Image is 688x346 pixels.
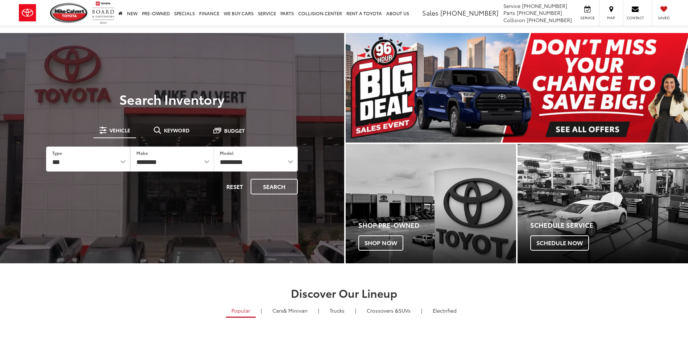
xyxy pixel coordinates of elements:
a: Popular [226,304,256,318]
span: Keyword [164,128,190,133]
h2: Discover Our Lineup [88,287,600,299]
span: Budget [224,128,245,133]
img: Mike Calvert Toyota [50,3,88,23]
li: | [419,307,424,314]
span: Vehicle [110,128,130,133]
span: Sales [422,8,438,17]
h4: Shop Pre-Owned [358,222,516,229]
span: Parts [503,9,515,16]
a: Cars [267,304,313,317]
div: Toyota [346,144,516,263]
span: Contact [627,15,644,20]
button: Search [251,179,298,194]
h3: Search Inventory [30,92,314,106]
li: | [353,307,358,314]
span: Collision [503,16,525,24]
button: Reset [220,179,249,194]
h4: Schedule Service [530,222,688,229]
span: [PHONE_NUMBER] [517,9,562,16]
a: SUVs [361,304,416,317]
span: Saved [656,15,672,20]
a: Trucks [324,304,350,317]
span: Service [503,2,520,9]
li: | [259,307,264,314]
span: Service [579,15,596,20]
a: Shop Pre-Owned Shop Now [346,144,516,263]
span: Map [603,15,619,20]
label: Model [220,150,234,156]
span: & Minivan [283,307,308,314]
div: Toyota [518,144,688,263]
label: Make [136,150,148,156]
span: Crossovers & [367,307,399,314]
span: [PHONE_NUMBER] [527,16,572,24]
span: Shop Now [358,235,403,251]
span: Schedule Now [530,235,589,251]
label: Type [52,150,62,156]
a: Schedule Service Schedule Now [518,144,688,263]
a: Electrified [427,304,462,317]
li: | [316,307,321,314]
span: [PHONE_NUMBER] [440,8,498,17]
span: [PHONE_NUMBER] [522,2,567,9]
